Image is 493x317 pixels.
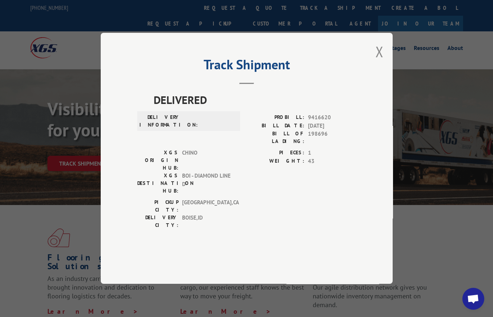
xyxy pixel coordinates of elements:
[137,59,356,73] h2: Track Shipment
[137,199,178,214] label: PICKUP CITY:
[137,214,178,229] label: DELIVERY CITY:
[308,130,356,146] span: 198696
[247,157,304,166] label: WEIGHT:
[308,157,356,166] span: 43
[308,149,356,158] span: 1
[182,214,231,229] span: BOISE , ID
[137,149,178,172] label: XGS ORIGIN HUB:
[139,114,181,129] label: DELIVERY INFORMATION:
[154,92,356,108] span: DELIVERED
[308,114,356,122] span: 9416620
[182,199,231,214] span: [GEOGRAPHIC_DATA] , CA
[182,149,231,172] span: CHINO
[247,114,304,122] label: PROBILL:
[182,172,231,195] span: BOI - DIAMOND LINE D
[247,122,304,130] label: BILL DATE:
[137,172,178,195] label: XGS DESTINATION HUB:
[247,130,304,146] label: BILL OF LADING:
[462,288,484,310] a: Open chat
[247,149,304,158] label: PIECES:
[308,122,356,130] span: [DATE]
[375,42,384,61] button: Close modal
